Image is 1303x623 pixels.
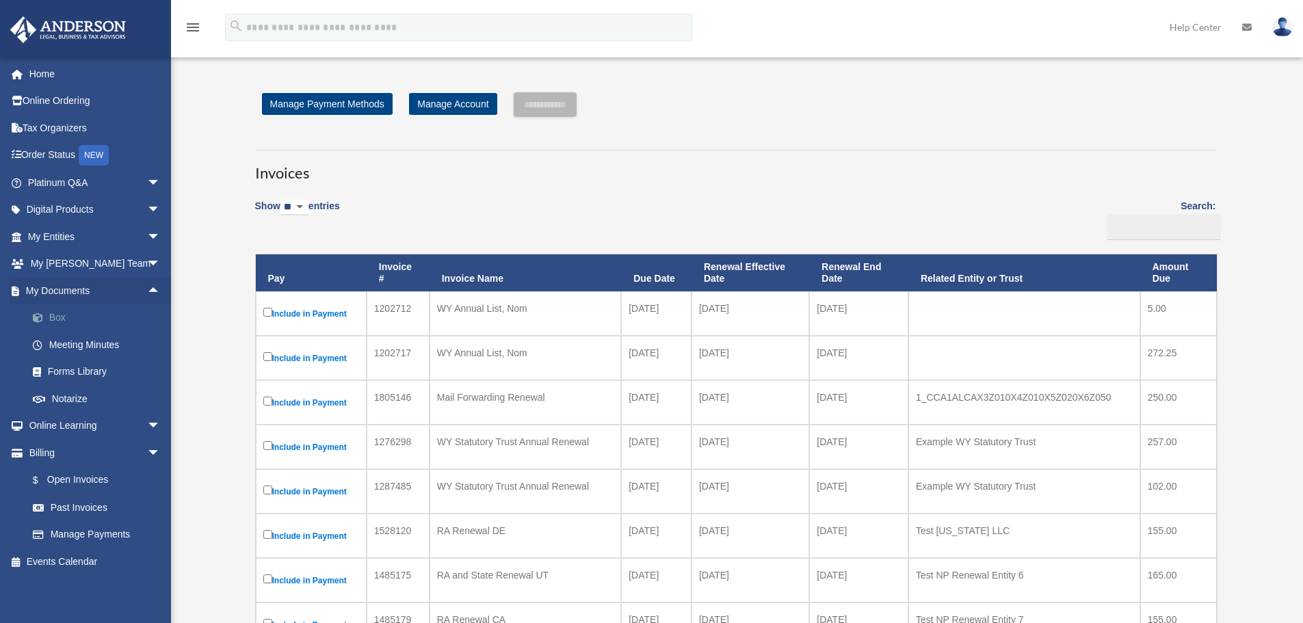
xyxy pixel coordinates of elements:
label: Include in Payment [263,483,359,500]
a: My Documentsarrow_drop_up [10,277,181,304]
td: 1202712 [367,291,430,336]
td: Example WY Statutory Trust [908,425,1140,469]
div: WY Statutory Trust Annual Renewal [437,432,614,451]
td: 1202717 [367,336,430,380]
a: Notarize [19,385,181,412]
img: Anderson Advisors Platinum Portal [6,16,130,43]
td: 272.25 [1140,336,1217,380]
td: [DATE] [692,558,809,602]
input: Include in Payment [263,530,272,539]
td: [DATE] [809,558,908,602]
th: Renewal End Date: activate to sort column ascending [809,254,908,291]
label: Include in Payment [263,438,359,455]
td: [DATE] [809,336,908,380]
input: Include in Payment [263,308,272,317]
span: arrow_drop_down [147,196,174,224]
td: 1805146 [367,380,430,425]
label: Include in Payment [263,394,359,411]
td: 165.00 [1140,558,1217,602]
span: arrow_drop_down [147,412,174,440]
td: [DATE] [692,380,809,425]
td: [DATE] [692,514,809,558]
a: Online Learningarrow_drop_down [10,412,181,440]
a: Manage Payment Methods [262,93,393,115]
a: Home [10,60,181,88]
a: My [PERSON_NAME] Teamarrow_drop_down [10,250,181,278]
a: My Entitiesarrow_drop_down [10,223,181,250]
label: Search: [1102,198,1216,240]
span: arrow_drop_down [147,250,174,278]
a: Platinum Q&Aarrow_drop_down [10,169,181,196]
h3: Invoices [255,150,1216,184]
td: 250.00 [1140,380,1217,425]
td: [DATE] [809,291,908,336]
td: Example WY Statutory Trust [908,469,1140,514]
a: Manage Payments [19,521,174,548]
a: Manage Account [409,93,497,115]
label: Include in Payment [263,572,359,589]
div: WY Annual List, Nom [437,299,614,318]
th: Renewal Effective Date: activate to sort column ascending [692,254,809,291]
td: [DATE] [692,469,809,514]
th: Invoice Name: activate to sort column ascending [430,254,622,291]
input: Include in Payment [263,441,272,450]
td: 1276298 [367,425,430,469]
th: Invoice #: activate to sort column ascending [367,254,430,291]
a: Tax Organizers [10,114,181,142]
a: $Open Invoices [19,466,168,494]
td: [DATE] [621,291,692,336]
td: [DATE] [621,469,692,514]
td: 1485175 [367,558,430,602]
th: Related Entity or Trust: activate to sort column ascending [908,254,1140,291]
td: [DATE] [809,380,908,425]
a: menu [185,24,201,36]
th: Pay: activate to sort column descending [256,254,367,291]
td: [DATE] [621,514,692,558]
div: Mail Forwarding Renewal [437,388,614,407]
label: Include in Payment [263,305,359,322]
a: Events Calendar [10,548,181,575]
td: [DATE] [809,425,908,469]
td: [DATE] [621,336,692,380]
label: Include in Payment [263,349,359,367]
input: Search: [1107,214,1221,240]
th: Due Date: activate to sort column ascending [621,254,692,291]
i: search [228,18,244,34]
td: [DATE] [621,380,692,425]
td: 1_CCA1ALCAX3Z010X4Z010X5Z020X6Z050 [908,380,1140,425]
input: Include in Payment [263,486,272,494]
span: arrow_drop_up [147,277,174,305]
a: Billingarrow_drop_down [10,439,174,466]
td: [DATE] [809,469,908,514]
i: menu [185,19,201,36]
a: Meeting Minutes [19,331,181,358]
td: 5.00 [1140,291,1217,336]
input: Include in Payment [263,397,272,406]
div: WY Annual List, Nom [437,343,614,362]
td: 102.00 [1140,469,1217,514]
select: Showentries [280,200,308,215]
span: arrow_drop_down [147,169,174,197]
span: $ [40,472,47,489]
div: RA Renewal DE [437,521,614,540]
a: Online Ordering [10,88,181,115]
div: RA and State Renewal UT [437,566,614,585]
td: [DATE] [621,425,692,469]
td: 155.00 [1140,514,1217,558]
td: 1287485 [367,469,430,514]
td: Test [US_STATE] LLC [908,514,1140,558]
span: arrow_drop_down [147,223,174,251]
td: 1528120 [367,514,430,558]
label: Show entries [255,198,340,229]
input: Include in Payment [263,352,272,361]
span: arrow_drop_down [147,439,174,467]
div: WY Statutory Trust Annual Renewal [437,477,614,496]
td: [DATE] [621,558,692,602]
a: Digital Productsarrow_drop_down [10,196,181,224]
td: [DATE] [692,336,809,380]
img: User Pic [1272,17,1293,37]
td: [DATE] [809,514,908,558]
a: Past Invoices [19,494,174,521]
td: Test NP Renewal Entity 6 [908,558,1140,602]
a: Box [19,304,181,332]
